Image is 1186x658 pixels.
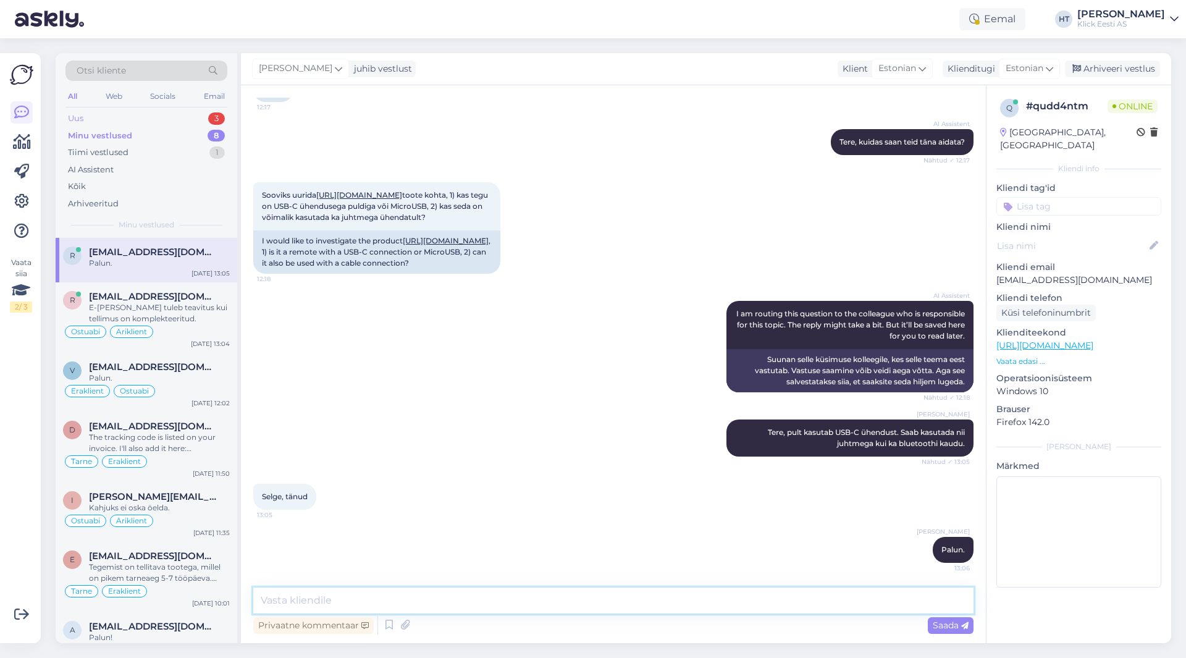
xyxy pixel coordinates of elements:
[68,146,128,159] div: Tiimi vestlused
[89,361,217,373] span: vanessaviikoja@gmail.com
[70,251,75,260] span: r
[1108,99,1158,113] span: Online
[1026,99,1108,114] div: # qudd4ntm
[923,156,970,165] span: Nähtud ✓ 12:17
[878,62,916,75] span: Estonian
[120,387,149,395] span: Ostuabi
[68,164,114,176] div: AI Assistent
[71,328,100,335] span: Ostuabi
[70,295,75,305] span: r
[768,428,967,448] span: Tere, pult kasutab USB-C ühendust. Saab kasutada nii juhtmega kui ka bluetoothi kaudu.
[1006,103,1012,112] span: q
[997,239,1147,253] input: Lisa nimi
[316,190,402,200] a: [URL][DOMAIN_NAME]
[89,502,230,513] div: Kahjuks ei oska öelda.
[917,410,970,419] span: [PERSON_NAME]
[996,163,1161,174] div: Kliendi info
[209,146,225,159] div: 1
[71,588,92,595] span: Tarne
[922,457,970,466] span: Nähtud ✓ 13:05
[996,326,1161,339] p: Klienditeekond
[1077,9,1179,29] a: [PERSON_NAME]Klick Eesti AS
[996,356,1161,367] p: Vaata edasi ...
[116,328,147,335] span: Äriklient
[148,88,178,104] div: Socials
[68,112,83,125] div: Uus
[917,527,970,536] span: [PERSON_NAME]
[89,258,230,269] div: Palun.
[71,458,92,465] span: Tarne
[68,180,86,193] div: Kõik
[259,62,332,75] span: [PERSON_NAME]
[191,269,230,278] div: [DATE] 13:05
[89,302,230,324] div: E-[PERSON_NAME] tuleb teavitus kui tellimus on komplekteeritud.
[1006,62,1043,75] span: Estonian
[201,88,227,104] div: Email
[996,340,1093,351] a: [URL][DOMAIN_NAME]
[70,625,75,635] span: a
[89,550,217,562] span: exso27@gmail.com
[403,236,489,245] a: [URL][DOMAIN_NAME]
[89,491,217,502] span: ilona@employers.ee
[68,130,132,142] div: Minu vestlused
[996,274,1161,287] p: [EMAIL_ADDRESS][DOMAIN_NAME]
[1000,126,1137,152] div: [GEOGRAPHIC_DATA], [GEOGRAPHIC_DATA]
[193,528,230,538] div: [DATE] 11:35
[116,517,147,525] span: Äriklient
[10,257,32,313] div: Vaata siia
[103,88,125,104] div: Web
[996,441,1161,452] div: [PERSON_NAME]
[89,632,230,643] div: Palun!
[943,62,995,75] div: Klienditugi
[941,545,965,554] span: Palun.
[923,393,970,402] span: Nähtud ✓ 12:18
[71,387,104,395] span: Eraklient
[996,197,1161,216] input: Lisa tag
[959,8,1025,30] div: Eemal
[923,291,970,300] span: AI Assistent
[726,349,974,392] div: Suunan selle küsimuse kolleegile, kes selle teema eest vastutab. Vastuse saamine võib veidi aega ...
[996,221,1161,234] p: Kliendi nimi
[933,620,969,631] span: Saada
[1055,11,1072,28] div: HT
[89,432,230,454] div: The tracking code is listed on your invoice. I'll also add it here: JJEE21504S10000020874
[257,103,303,112] span: 12:17
[923,563,970,573] span: 13:06
[996,292,1161,305] p: Kliendi telefon
[10,63,33,86] img: Askly Logo
[10,302,32,313] div: 2 / 3
[838,62,868,75] div: Klient
[71,496,74,505] span: i
[89,247,217,258] span: raikko.varbhein@gmail.com
[193,469,230,478] div: [DATE] 11:50
[736,309,967,340] span: I am routing this question to the colleague who is responsible for this topic. The reply might ta...
[996,261,1161,274] p: Kliendi email
[65,88,80,104] div: All
[1077,19,1165,29] div: Klick Eesti AS
[89,373,230,384] div: Palun.
[839,137,965,146] span: Tere, kuidas saan teid täna aidata?
[257,510,303,520] span: 13:05
[77,64,126,77] span: Otsi kliente
[996,305,1096,321] div: Küsi telefoninumbrit
[108,588,141,595] span: Eraklient
[253,617,374,634] div: Privaatne kommentaar
[70,366,75,375] span: v
[191,339,230,348] div: [DATE] 13:04
[996,460,1161,473] p: Märkmed
[1065,61,1160,77] div: Arhiveeri vestlus
[996,372,1161,385] p: Operatsioonisüsteem
[208,130,225,142] div: 8
[262,190,490,222] span: Sooviks uurida toote kohta, 1) kas tegu on USB-C ühendusega puldiga või MicroUSB, 2) kas seda on ...
[923,119,970,129] span: AI Assistent
[996,385,1161,398] p: Windows 10
[262,492,308,501] span: Selge, tänud
[349,62,412,75] div: juhib vestlust
[68,198,119,210] div: Arhiveeritud
[89,421,217,432] span: dogma9395@gmail.com
[1077,9,1165,19] div: [PERSON_NAME]
[257,274,303,284] span: 12:18
[996,403,1161,416] p: Brauser
[119,219,174,230] span: Minu vestlused
[69,425,75,434] span: d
